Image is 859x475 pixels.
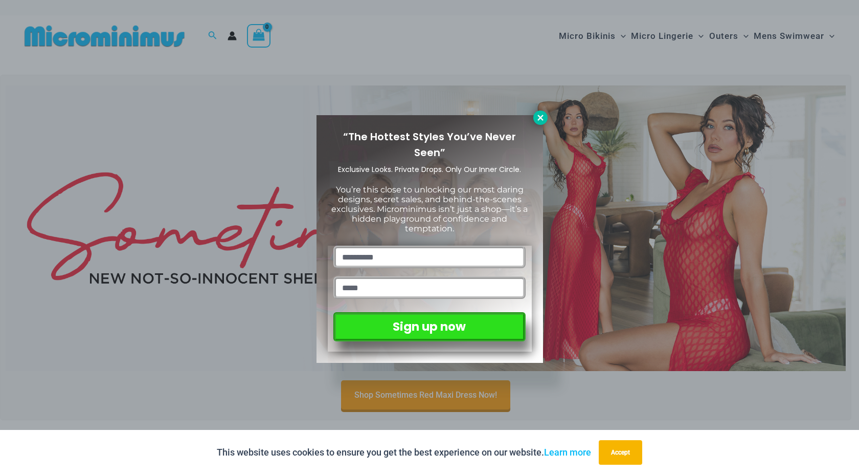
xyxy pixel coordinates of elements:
button: Accept [599,440,642,465]
p: This website uses cookies to ensure you get the best experience on our website. [217,445,591,460]
span: Exclusive Looks. Private Drops. Only Our Inner Circle. [338,164,521,175]
button: Close [533,111,548,125]
button: Sign up now [333,312,525,341]
span: You’re this close to unlocking our most daring designs, secret sales, and behind-the-scenes exclu... [331,185,528,234]
a: Learn more [544,447,591,458]
span: “The Hottest Styles You’ve Never Seen” [343,129,516,160]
